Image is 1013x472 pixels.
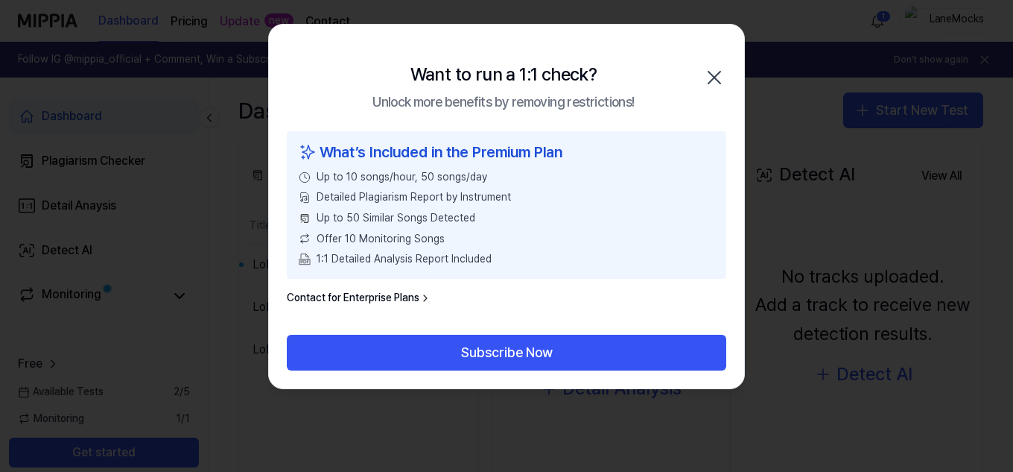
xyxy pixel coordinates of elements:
[299,140,714,164] div: What’s Included in the Premium Plan
[287,291,431,306] a: Contact for Enterprise Plans
[299,254,311,265] img: PDF Download
[372,92,634,113] div: Unlock more benefits by removing restrictions!
[410,60,597,89] div: Want to run a 1:1 check?
[317,190,511,205] span: Detailed Plagiarism Report by Instrument
[317,211,475,226] span: Up to 50 Similar Songs Detected
[299,140,317,164] img: sparkles icon
[317,252,492,267] span: 1:1 Detailed Analysis Report Included
[287,335,726,371] button: Subscribe Now
[317,232,445,247] span: Offer 10 Monitoring Songs
[317,170,487,185] span: Up to 10 songs/hour, 50 songs/day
